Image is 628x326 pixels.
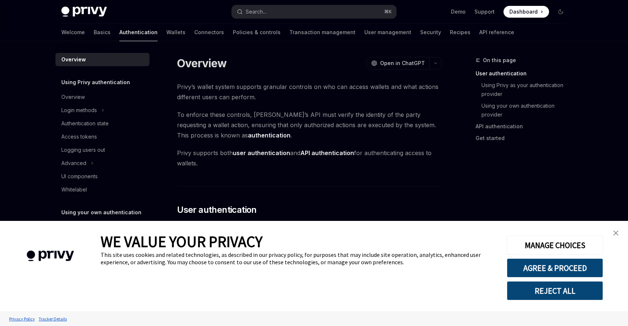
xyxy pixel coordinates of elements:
[61,208,141,217] h5: Using your own authentication
[479,24,514,41] a: API reference
[61,172,98,181] div: UI components
[61,106,97,115] div: Login methods
[55,117,149,130] a: Authentication state
[248,132,290,139] strong: authentication
[507,258,603,277] button: AGREE & PROCEED
[61,132,97,141] div: Access tokens
[61,55,86,64] div: Overview
[476,68,573,79] a: User authentication
[476,132,573,144] a: Get started
[481,79,573,100] a: Using Privy as your authentication provider
[194,24,224,41] a: Connectors
[94,24,111,41] a: Basics
[233,149,290,157] strong: user authentication
[61,93,85,101] div: Overview
[101,232,263,251] span: WE VALUE YOUR PRIVACY
[367,57,429,69] button: Open in ChatGPT
[384,9,392,15] span: ⌘ K
[177,204,257,216] span: User authentication
[61,78,130,87] h5: Using Privy authentication
[481,100,573,121] a: Using your own authentication provider
[504,6,549,18] a: Dashboard
[61,146,105,154] div: Logging users out
[119,24,158,41] a: Authentication
[55,143,149,157] a: Logging users out
[61,7,107,17] img: dark logo
[55,170,149,183] a: UI components
[37,312,69,325] a: Tracker Details
[300,149,354,157] strong: API authentication
[246,7,266,16] div: Search...
[609,226,623,240] a: close banner
[166,24,185,41] a: Wallets
[380,60,425,67] span: Open in ChatGPT
[61,24,85,41] a: Welcome
[55,90,149,104] a: Overview
[61,159,86,168] div: Advanced
[613,230,618,236] img: close banner
[451,8,466,15] a: Demo
[177,110,442,140] span: To enforce these controls, [PERSON_NAME]’s API must verify the identity of the party requesting a...
[555,6,567,18] button: Toggle dark mode
[177,57,227,70] h1: Overview
[232,5,396,18] button: Search...⌘K
[101,251,496,266] div: This site uses cookies and related technologies, as described in our privacy policy, for purposes...
[483,56,516,65] span: On this page
[509,8,538,15] span: Dashboard
[476,121,573,132] a: API authentication
[474,8,495,15] a: Support
[233,24,281,41] a: Policies & controls
[61,119,109,128] div: Authentication state
[364,24,411,41] a: User management
[507,281,603,300] button: REJECT ALL
[55,221,149,234] a: Overview
[61,185,87,194] div: Whitelabel
[177,82,442,102] span: Privy’s wallet system supports granular controls on who can access wallets and what actions diffe...
[507,236,603,255] button: MANAGE CHOICES
[7,312,37,325] a: Privacy Policy
[177,148,442,168] span: Privy supports both and for authenticating access to wallets.
[450,24,470,41] a: Recipes
[11,240,90,272] img: company logo
[55,130,149,143] a: Access tokens
[289,24,355,41] a: Transaction management
[55,183,149,196] a: Whitelabel
[420,24,441,41] a: Security
[55,53,149,66] a: Overview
